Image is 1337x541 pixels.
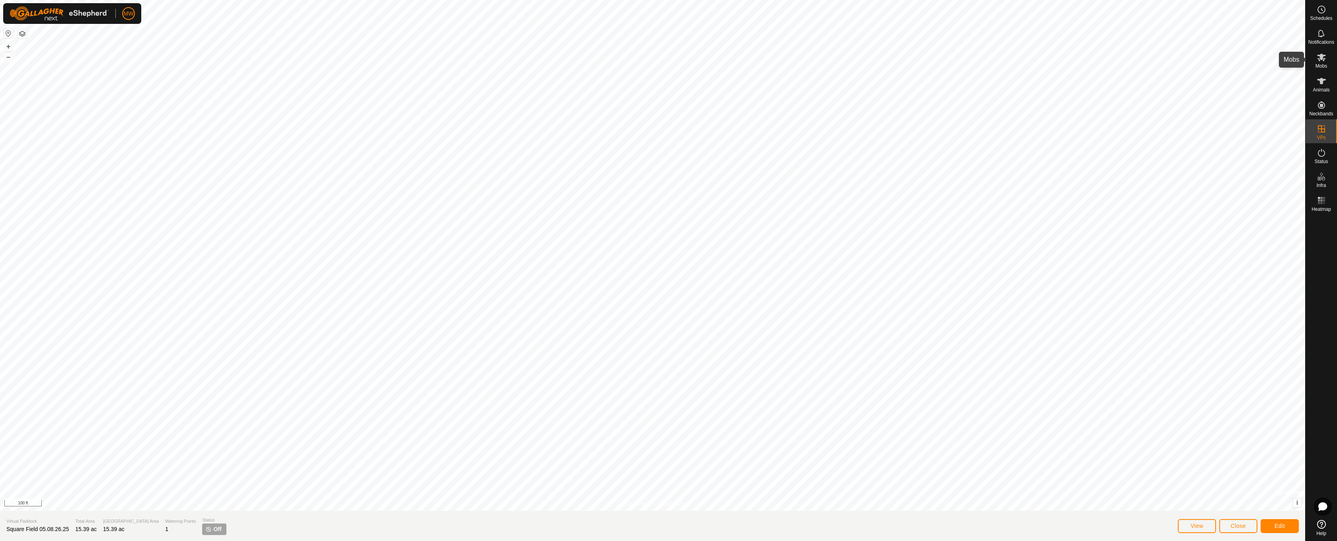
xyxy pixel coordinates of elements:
button: – [4,52,13,62]
span: Virtual Paddock [6,518,69,525]
span: Watering Points [165,518,196,525]
a: Privacy Policy [621,500,651,508]
button: Reset Map [4,29,13,38]
button: View [1178,519,1216,533]
span: Close [1231,523,1246,529]
span: 1 [165,526,168,532]
span: View [1191,523,1203,529]
img: Gallagher Logo [10,6,109,21]
span: Total Area [75,518,97,525]
span: Status [1314,159,1328,164]
span: Schedules [1310,16,1332,21]
img: turn-off [205,526,212,532]
span: MW [124,10,134,18]
button: Edit [1261,519,1299,533]
button: + [4,42,13,51]
span: Infra [1316,183,1326,188]
span: Off [213,525,221,533]
span: Neckbands [1309,111,1333,116]
button: i [1293,498,1302,507]
span: VPs [1317,135,1325,140]
span: 15.39 ac [103,526,125,532]
span: 15.39 ac [75,526,97,532]
a: Help [1306,517,1337,539]
span: Notifications [1308,40,1334,45]
span: Status [202,517,226,523]
a: Contact Us [661,500,684,508]
button: Map Layers [18,29,27,39]
span: [GEOGRAPHIC_DATA] Area [103,518,159,525]
span: i [1296,499,1298,506]
button: Close [1219,519,1257,533]
span: Animals [1313,88,1330,92]
span: Heatmap [1312,207,1331,212]
span: Edit [1275,523,1285,529]
span: Square Field 05.08.26.25 [6,526,69,532]
span: Mobs [1316,64,1327,68]
span: Help [1316,531,1326,536]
